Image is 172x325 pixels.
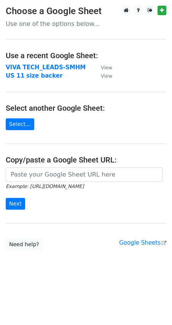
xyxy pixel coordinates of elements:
[6,198,25,210] input: Next
[6,183,84,189] small: Example: [URL][DOMAIN_NAME]
[6,51,166,60] h4: Use a recent Google Sheet:
[101,73,112,79] small: View
[93,72,112,79] a: View
[6,118,34,130] a: Select...
[6,72,62,79] a: US 11 size backer
[93,64,112,71] a: View
[119,239,166,246] a: Google Sheets
[101,65,112,70] small: View
[6,155,166,164] h4: Copy/paste a Google Sheet URL:
[6,104,166,113] h4: Select another Google Sheet:
[6,64,86,71] a: VIVA TECH_LEADS-SMHM
[6,167,162,182] input: Paste your Google Sheet URL here
[6,6,166,17] h3: Choose a Google Sheet
[6,20,166,28] p: Use one of the options below...
[6,239,43,250] a: Need help?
